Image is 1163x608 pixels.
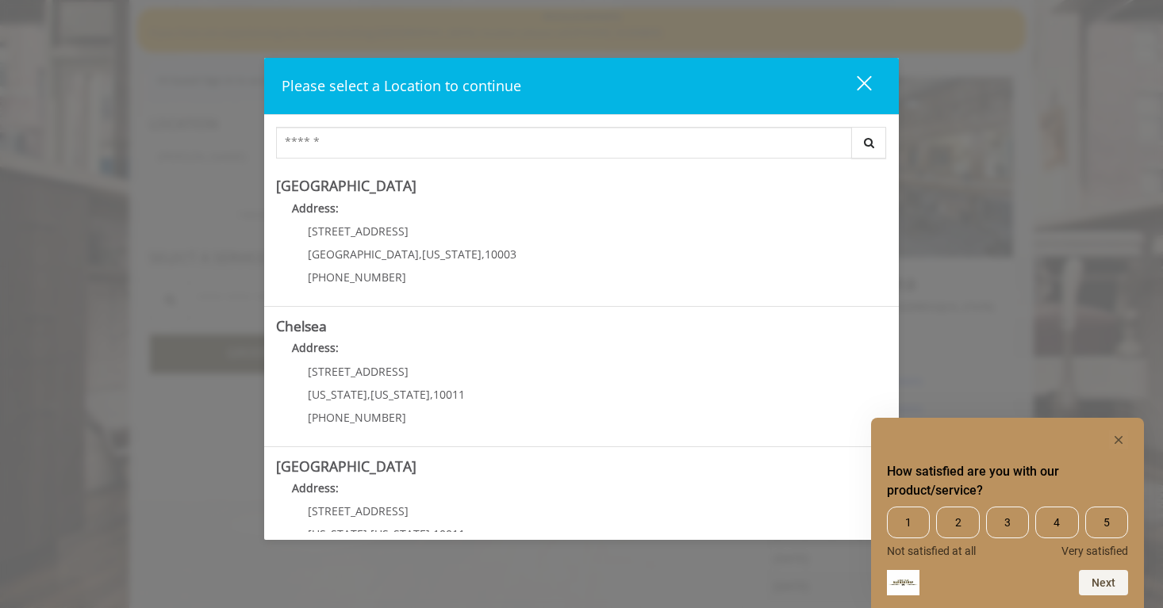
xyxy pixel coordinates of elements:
[422,247,482,262] span: [US_STATE]
[1079,570,1128,595] button: Next question
[485,247,516,262] span: 10003
[860,137,878,148] i: Search button
[1061,545,1128,557] span: Very satisfied
[370,387,430,402] span: [US_STATE]
[430,526,433,541] span: ,
[936,507,979,538] span: 2
[276,457,416,476] b: [GEOGRAPHIC_DATA]
[308,364,409,379] span: [STREET_ADDRESS]
[433,526,465,541] span: 10011
[887,507,1128,557] div: How satisfied are you with our product/service? Select an option from 1 to 5, with 1 being Not sa...
[827,70,881,102] button: close dialog
[308,224,409,239] span: [STREET_ADDRESS]
[419,247,422,262] span: ,
[887,430,1128,595] div: How satisfied are you with our product/service? Select an option from 1 to 5, with 1 being Not sa...
[887,462,1128,500] h2: How satisfied are you with our product/service? Select an option from 1 to 5, with 1 being Not sa...
[887,545,976,557] span: Not satisfied at all
[308,526,367,541] span: [US_STATE]
[308,410,406,425] span: [PHONE_NUMBER]
[276,176,416,195] b: [GEOGRAPHIC_DATA]
[367,387,370,402] span: ,
[1085,507,1128,538] span: 5
[430,387,433,402] span: ,
[308,270,406,285] span: [PHONE_NUMBER]
[282,76,521,95] span: Please select a Location to continue
[276,127,887,166] div: Center Select
[276,316,327,335] b: Chelsea
[292,480,339,495] b: Address:
[276,127,852,159] input: Search Center
[308,503,409,518] span: [STREET_ADDRESS]
[839,75,870,98] div: close dialog
[292,201,339,216] b: Address:
[887,507,930,538] span: 1
[433,387,465,402] span: 10011
[308,387,367,402] span: [US_STATE]
[1109,430,1128,449] button: Hide survey
[308,247,419,262] span: [GEOGRAPHIC_DATA]
[482,247,485,262] span: ,
[292,340,339,355] b: Address:
[986,507,1029,538] span: 3
[367,526,370,541] span: ,
[370,526,430,541] span: [US_STATE]
[1035,507,1078,538] span: 4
